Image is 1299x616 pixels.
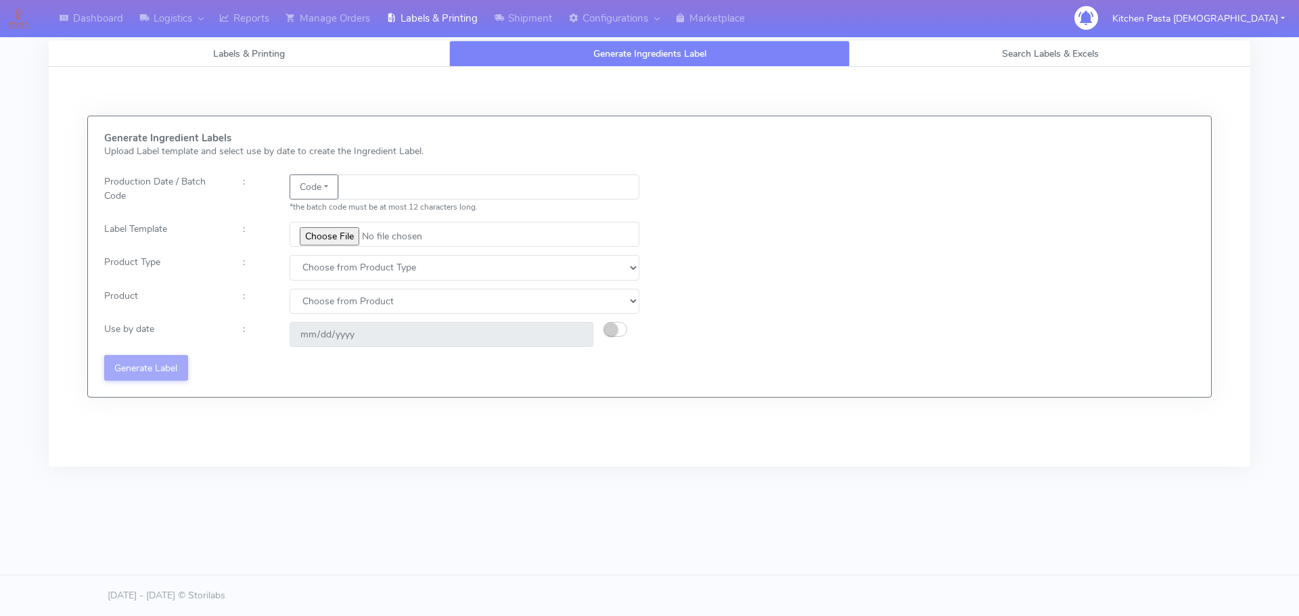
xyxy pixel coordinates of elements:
[94,174,233,214] div: Production Date / Batch Code
[233,255,279,280] div: :
[290,202,478,212] small: *the batch code must be at most 12 characters long.
[213,47,285,60] span: Labels & Printing
[593,47,706,60] span: Generate Ingredients Label
[233,222,279,247] div: :
[94,322,233,347] div: Use by date
[104,355,188,380] button: Generate Label
[104,144,639,158] p: Upload Label template and select use by date to create the Ingredient Label.
[94,289,233,314] div: Product
[94,222,233,247] div: Label Template
[1102,5,1295,32] button: Kitchen Pasta [DEMOGRAPHIC_DATA]
[233,322,279,347] div: :
[233,174,279,214] div: :
[233,289,279,314] div: :
[94,255,233,280] div: Product Type
[104,133,639,144] h5: Generate Ingredient Labels
[49,41,1250,67] ul: Tabs
[290,174,338,199] button: Code
[1002,47,1099,60] span: Search Labels & Excels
